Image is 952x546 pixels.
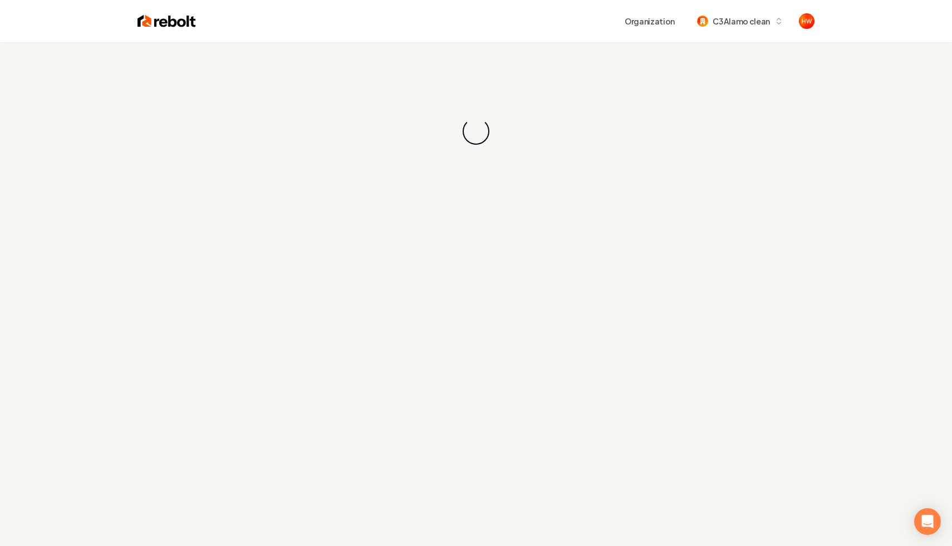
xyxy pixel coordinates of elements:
[799,13,814,29] img: HSA Websites
[618,11,681,31] button: Organization
[914,508,941,535] div: Open Intercom Messenger
[713,16,770,27] span: C3 Alamo clean
[460,116,492,147] div: Loading
[799,13,814,29] button: Open user button
[697,16,708,27] img: C3 Alamo clean
[138,13,196,29] img: Rebolt Logo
